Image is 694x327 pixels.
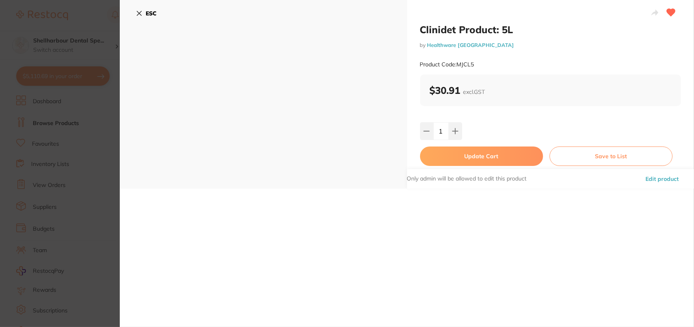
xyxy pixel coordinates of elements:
[407,175,527,183] p: Only admin will be allowed to edit this product
[420,61,474,68] small: Product Code: MJCL5
[420,147,543,166] button: Update Cart
[420,23,681,36] h2: Clinidet Product: 5L
[136,6,157,20] button: ESC
[146,10,157,17] b: ESC
[643,169,681,189] button: Edit product
[420,42,681,48] small: by
[427,42,514,48] a: Healthware [GEOGRAPHIC_DATA]
[430,84,485,96] b: $30.91
[550,147,673,166] button: Save to List
[463,88,485,96] span: excl. GST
